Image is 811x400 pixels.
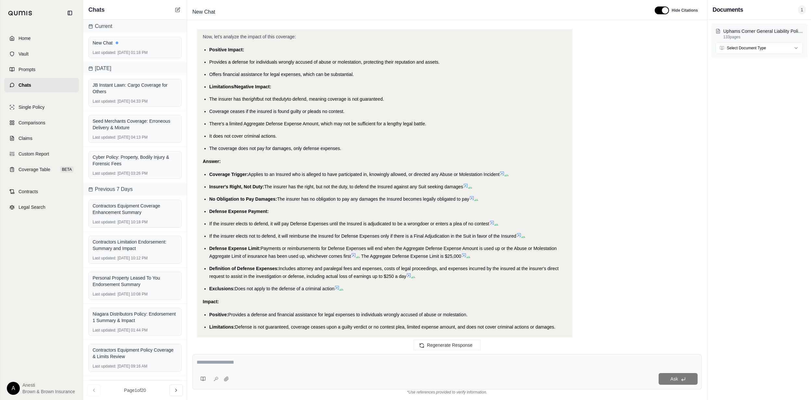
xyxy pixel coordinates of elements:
[190,7,647,17] div: Edit Title
[203,159,221,164] strong: Answer:
[414,340,481,350] button: Regenerate Response
[93,328,177,333] div: [DATE] 01:44 PM
[124,387,146,394] span: Page 1 of 20
[93,256,177,261] div: [DATE] 10:12 PM
[93,154,177,167] div: Cyber Policy: Property, Bodily Injury & Forensic Fees
[477,196,478,202] span: .
[60,166,74,173] span: BETA
[209,109,344,114] span: Coverage ceases if the insured is found guilty or pleads no contest.
[65,8,75,18] button: Collapse sidebar
[93,219,116,225] span: Last updated:
[414,274,415,279] span: .
[209,266,559,279] span: Includes attorney and paralegal fees and expenses, costs of legal proceedings, and expenses incur...
[4,200,79,214] a: Legal Search
[19,35,31,42] span: Home
[83,62,187,75] div: [DATE]
[4,31,79,45] a: Home
[83,20,187,33] div: Current
[4,47,79,61] a: Vault
[264,184,463,189] span: The insurer has the right, but not the duty, to defend the Insured against any Suit seeking damages
[93,292,116,297] span: Last updated:
[277,196,469,202] span: The insurer has no obligation to pay any damages the Insured becomes legally obligated to pay
[19,188,38,195] span: Contracts
[88,5,105,14] span: Chats
[257,96,279,102] span: but not the
[93,347,177,360] div: Contractors Equipment Policy Coverage & Limits Review
[93,219,177,225] div: [DATE] 10:18 PM
[19,66,35,73] span: Prompts
[723,28,803,34] p: Uphams Corner General Liability Policy.pdf
[342,286,343,291] span: .
[4,62,79,77] a: Prompts
[713,5,743,14] h3: Documents
[4,116,79,130] a: Comparisons
[209,184,264,189] span: Insurer's Right, Not Duty:
[19,151,49,157] span: Custom Report
[93,50,177,55] div: [DATE] 01:18 PM
[93,135,116,140] span: Last updated:
[203,34,296,39] span: Now, let's analyze the impact of this coverage:
[209,172,248,177] span: Coverage Trigger:
[469,254,470,259] span: .
[209,47,244,52] span: Positive Impact:
[4,131,79,145] a: Claims
[93,256,116,261] span: Last updated:
[209,286,235,291] span: Exclusions:
[209,96,249,102] span: The insurer has the
[672,8,698,13] span: Hide Citations
[524,233,525,239] span: .
[798,5,806,14] span: 1
[209,266,279,271] span: Definition of Defense Expenses:
[93,364,177,369] div: [DATE] 09:16 AM
[19,119,45,126] span: Comparisons
[209,72,354,77] span: Offers financial assistance for legal expenses, which can be substantial.
[93,292,177,297] div: [DATE] 10:08 PM
[209,121,426,126] span: There's a limited Aggregate Defense Expense Amount, which may not be sufficient for a lengthy leg...
[209,196,277,202] span: No Obligation to Pay Damages:
[93,275,177,288] div: Personal Property Leased To You Endorsement Summary
[93,364,116,369] span: Last updated:
[93,40,177,46] div: New Chat
[507,172,508,177] span: .
[192,390,702,395] div: *Use references provided to verify information.
[497,221,498,226] span: .
[19,135,32,142] span: Claims
[19,204,45,210] span: Legal Search
[93,171,177,176] div: [DATE] 03:26 PM
[209,233,516,239] span: If the insurer elects not to defend, it will reimburse the Insured for Defense Expenses only if t...
[248,172,500,177] span: Applies to an Insured who is alleged to have participated in, knowingly allowed, or directed any ...
[359,254,461,259] span: . The Aggregate Defense Expense Limit is $25,000
[4,147,79,161] a: Custom Report
[427,343,472,348] span: Regenerate Response
[659,373,698,385] button: Ask
[209,209,269,214] span: Defense Expense Payment:
[288,96,384,102] span: to defend, meaning coverage is not guaranteed.
[83,183,187,196] div: Previous 7 Days
[249,96,257,102] span: right
[93,203,177,216] div: Contractors Equipment Coverage Enhancement Summary
[93,118,177,131] div: Seed Merchants Coverage: Erroneous Delivery & Mixture
[22,382,75,388] span: Anesti
[209,312,228,317] span: Positive:
[228,312,467,317] span: Provides a defense and financial assistance for legal expenses to individuals wrongly accused of ...
[93,99,177,104] div: [DATE] 04:33 PM
[471,184,472,189] span: .
[19,82,31,88] span: Chats
[209,221,489,226] span: If the insurer elects to defend, it will pay Defense Expenses until the Insured is adjudicated to...
[209,246,261,251] span: Defense Expense Limit:
[93,135,177,140] div: [DATE] 04:13 PM
[209,146,341,151] span: The coverage does not pay for damages, only defense expenses.
[209,84,271,89] span: Limitations/Negative Impact:
[93,239,177,252] div: Contractors Limitation Endorsement: Summary and Impact
[93,82,177,95] div: JB Instant Lawn: Cargo Coverage for Others
[4,78,79,92] a: Chats
[715,28,803,40] button: Uphams Corner General Liability Policy.pdf133pages
[8,11,32,16] img: Qumis Logo
[670,376,678,381] span: Ask
[22,388,75,395] span: Brown & Brown Insurance
[190,7,218,17] span: New Chat
[235,324,555,330] span: Defense is not guaranteed, coverage ceases upon a guilty verdict or no contest plea, limited expe...
[209,246,557,259] span: Payments or reimbursements for Defense Expenses will end when the Aggregate Defense Expense Amoun...
[93,99,116,104] span: Last updated:
[209,324,235,330] span: Limitations:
